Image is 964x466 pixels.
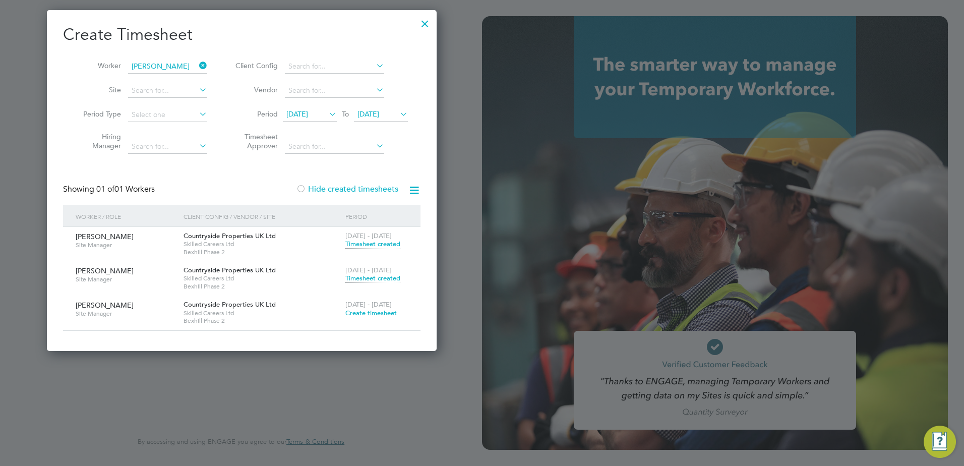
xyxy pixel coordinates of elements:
h2: Create Timesheet [63,24,420,45]
span: Timesheet created [345,274,400,283]
div: Period [343,205,410,228]
span: [DATE] [286,109,308,119]
span: [PERSON_NAME] [76,232,134,241]
span: 01 Workers [96,184,155,194]
button: Engage Resource Center [924,426,956,458]
span: Site Manager [76,310,176,318]
span: [DATE] [357,109,379,119]
label: Site [76,85,121,94]
span: 01 of [96,184,114,194]
span: [DATE] - [DATE] [345,266,392,274]
span: Site Manager [76,241,176,249]
span: Site Manager [76,275,176,283]
span: To [339,107,352,121]
input: Select one [128,108,207,122]
span: Bexhill Phase 2 [184,282,340,290]
span: Countryside Properties UK Ltd [184,300,276,309]
input: Search for... [285,84,384,98]
span: [DATE] - [DATE] [345,231,392,240]
label: Period Type [76,109,121,119]
input: Search for... [285,140,384,154]
label: Period [232,109,278,119]
span: Skilled Careers Ltd [184,240,340,248]
div: Worker / Role [73,205,181,228]
label: Timesheet Approver [232,132,278,150]
label: Client Config [232,61,278,70]
span: [DATE] - [DATE] [345,300,392,309]
label: Worker [76,61,121,70]
input: Search for... [128,84,207,98]
span: Countryside Properties UK Ltd [184,231,276,240]
span: Skilled Careers Ltd [184,309,340,317]
label: Vendor [232,85,278,94]
div: Client Config / Vendor / Site [181,205,343,228]
input: Search for... [128,60,207,74]
span: Countryside Properties UK Ltd [184,266,276,274]
span: Bexhill Phase 2 [184,317,340,325]
span: Bexhill Phase 2 [184,248,340,256]
span: Create timesheet [345,309,397,317]
span: [PERSON_NAME] [76,301,134,310]
span: Timesheet created [345,240,400,249]
input: Search for... [285,60,384,74]
label: Hide created timesheets [296,184,398,194]
input: Search for... [128,140,207,154]
div: Showing [63,184,157,195]
label: Hiring Manager [76,132,121,150]
span: Skilled Careers Ltd [184,274,340,282]
span: [PERSON_NAME] [76,266,134,275]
